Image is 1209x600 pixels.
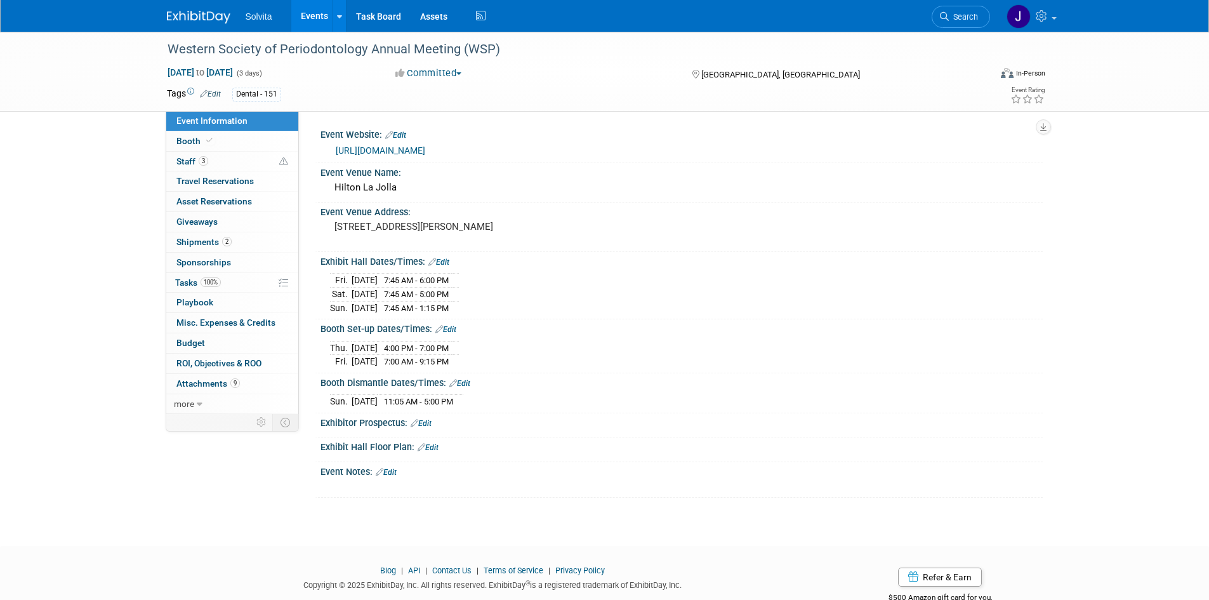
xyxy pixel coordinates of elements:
span: ROI, Objectives & ROO [176,358,261,368]
div: Event Website: [320,125,1043,142]
div: Event Venue Name: [320,163,1043,179]
div: Event Venue Address: [320,203,1043,218]
img: Format-Inperson.png [1001,68,1014,78]
td: [DATE] [352,288,378,302]
span: | [545,566,553,575]
td: [DATE] [352,395,378,408]
a: Tasks100% [166,273,298,293]
a: Event Information [166,111,298,131]
span: | [473,566,482,575]
span: 3 [199,156,208,166]
span: Playbook [176,297,213,307]
a: Edit [411,419,432,428]
div: Western Society of Periodontology Annual Meeting (WSP) [163,38,971,61]
td: Fri. [330,274,352,288]
a: Misc. Expenses & Credits [166,313,298,333]
span: Misc. Expenses & Credits [176,317,275,328]
a: Travel Reservations [166,171,298,191]
span: 7:45 AM - 5:00 PM [384,290,449,299]
span: Potential Scheduling Conflict -- at least one attendee is tagged in another overlapping event. [279,156,288,168]
span: Search [949,12,978,22]
div: Booth Set-up Dates/Times: [320,319,1043,336]
span: | [398,566,406,575]
td: Tags [167,87,221,102]
pre: [STREET_ADDRESS][PERSON_NAME] [334,221,607,232]
td: Toggle Event Tabs [272,414,298,430]
span: 7:45 AM - 6:00 PM [384,276,449,285]
td: [DATE] [352,301,378,314]
span: Staff [176,156,208,166]
a: Asset Reservations [166,192,298,211]
td: [DATE] [352,341,378,355]
div: Dental - 151 [232,88,281,101]
a: Search [932,6,990,28]
a: Privacy Policy [555,566,605,575]
a: [URL][DOMAIN_NAME] [336,145,425,156]
td: [DATE] [352,355,378,368]
a: Edit [418,443,439,452]
span: 11:05 AM - 5:00 PM [384,397,453,406]
div: Hilton La Jolla [330,178,1033,197]
span: [GEOGRAPHIC_DATA], [GEOGRAPHIC_DATA] [701,70,860,79]
a: Edit [435,325,456,334]
a: Edit [385,131,406,140]
span: Solvita [246,11,272,22]
span: Asset Reservations [176,196,252,206]
a: Refer & Earn [898,568,982,587]
a: API [408,566,420,575]
a: more [166,394,298,414]
span: Attachments [176,378,240,389]
span: | [422,566,430,575]
span: Booth [176,136,215,146]
td: [DATE] [352,274,378,288]
td: Thu. [330,341,352,355]
img: Josh Richardson [1007,4,1031,29]
span: 2 [222,237,232,246]
span: Travel Reservations [176,176,254,186]
i: Booth reservation complete [206,137,213,144]
a: Contact Us [432,566,472,575]
span: Giveaways [176,217,218,227]
a: Booth [166,131,298,151]
span: Budget [176,338,205,348]
span: 4:00 PM - 7:00 PM [384,343,449,353]
a: Edit [449,379,470,388]
span: 7:45 AM - 1:15 PM [384,303,449,313]
td: Sun. [330,301,352,314]
span: [DATE] [DATE] [167,67,234,78]
span: Shipments [176,237,232,247]
a: Playbook [166,293,298,312]
td: Sun. [330,395,352,408]
span: 9 [230,378,240,388]
td: Sat. [330,288,352,302]
a: Edit [428,258,449,267]
span: Tasks [175,277,221,288]
img: ExhibitDay [167,11,230,23]
span: Sponsorships [176,257,231,267]
a: Terms of Service [484,566,543,575]
div: Exhibit Hall Floor Plan: [320,437,1043,454]
span: Event Information [176,116,248,126]
a: Sponsorships [166,253,298,272]
div: Event Format [915,66,1046,85]
a: Blog [380,566,396,575]
a: ROI, Objectives & ROO [166,354,298,373]
a: Giveaways [166,212,298,232]
sup: ® [525,580,530,587]
a: Edit [376,468,397,477]
a: Staff3 [166,152,298,171]
span: (3 days) [235,69,262,77]
div: In-Person [1015,69,1045,78]
span: 100% [201,277,221,287]
a: Budget [166,333,298,353]
span: to [194,67,206,77]
div: Exhibitor Prospectus: [320,413,1043,430]
div: Event Rating [1010,87,1045,93]
td: Personalize Event Tab Strip [251,414,273,430]
div: Booth Dismantle Dates/Times: [320,373,1043,390]
button: Committed [391,67,466,80]
div: Event Notes: [320,462,1043,479]
div: Copyright © 2025 ExhibitDay, Inc. All rights reserved. ExhibitDay is a registered trademark of Ex... [167,577,819,591]
span: 7:00 AM - 9:15 PM [384,357,449,366]
a: Shipments2 [166,232,298,252]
